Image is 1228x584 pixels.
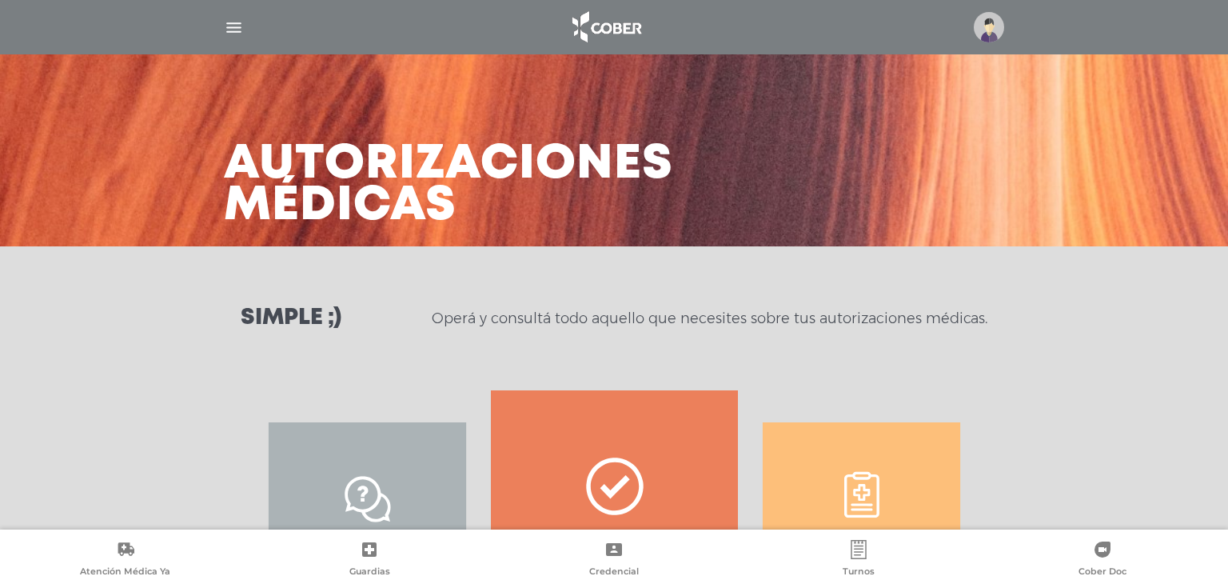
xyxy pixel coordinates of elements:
[224,18,244,38] img: Cober_menu-lines-white.svg
[432,309,987,328] p: Operá y consultá todo aquello que necesites sobre tus autorizaciones médicas.
[80,566,170,580] span: Atención Médica Ya
[349,566,390,580] span: Guardias
[736,540,981,581] a: Turnos
[564,8,648,46] img: logo_cober_home-white.png
[589,566,639,580] span: Credencial
[3,540,248,581] a: Atención Médica Ya
[1078,566,1126,580] span: Cober Doc
[980,540,1225,581] a: Cober Doc
[224,144,673,227] h3: Autorizaciones médicas
[492,540,736,581] a: Credencial
[843,566,875,580] span: Turnos
[241,307,341,330] h3: Simple ;)
[974,12,1004,42] img: profile-placeholder.svg
[248,540,492,581] a: Guardias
